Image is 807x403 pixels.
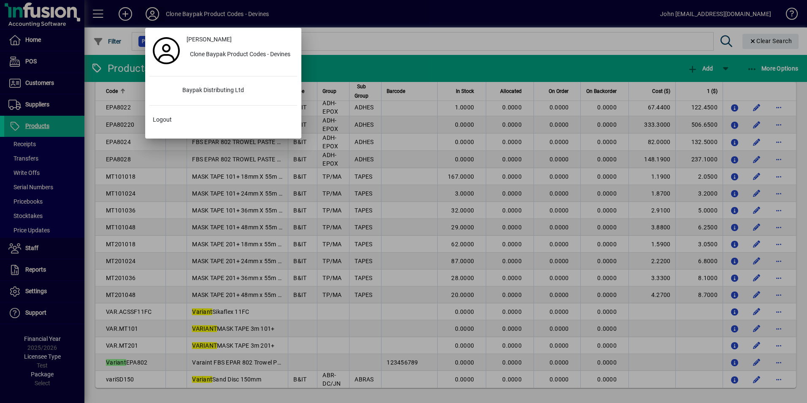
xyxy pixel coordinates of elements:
button: Logout [149,112,297,128]
span: [PERSON_NAME] [187,35,232,44]
button: Baypak Distributing Ltd [149,83,297,98]
button: Clone Baypak Product Codes - Devines [183,47,297,63]
div: Baypak Distributing Ltd [176,83,297,98]
a: [PERSON_NAME] [183,32,297,47]
span: Logout [153,115,172,124]
a: Profile [149,43,183,58]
